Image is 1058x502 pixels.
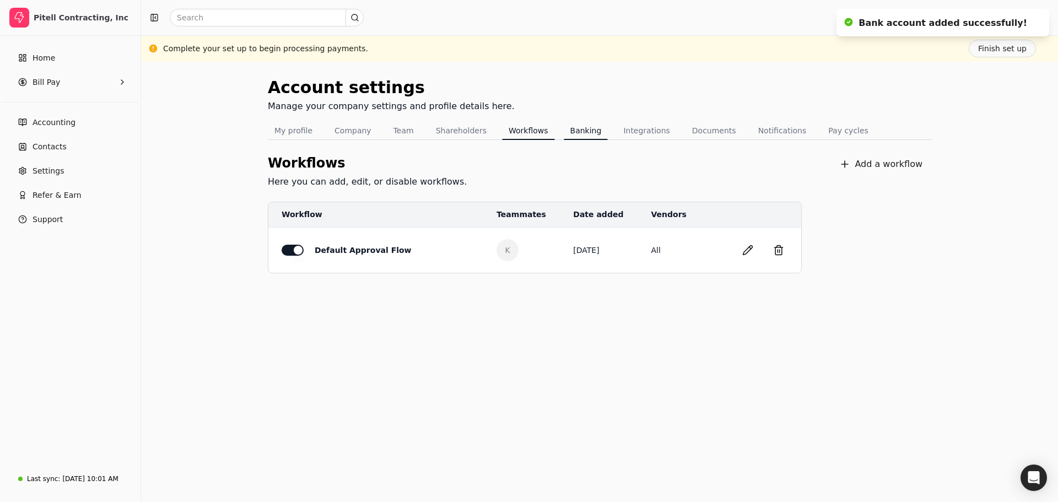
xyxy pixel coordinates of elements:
[268,175,467,188] div: Here you can add, edit, or disable workflows.
[33,77,60,88] span: Bill Pay
[33,165,64,177] span: Settings
[969,40,1036,57] button: Finish set up
[268,75,515,100] div: Account settings
[33,52,55,64] span: Home
[650,202,706,228] th: Vendors
[163,43,368,55] div: Complete your set up to begin processing payments.
[859,17,1027,30] div: Bank account added successfully!
[387,122,420,139] button: Team
[4,184,136,206] button: Refer & Earn
[170,9,364,26] input: Search
[4,160,136,182] a: Settings
[33,117,75,128] span: Accounting
[496,202,573,228] th: Teammates
[34,12,131,23] div: Pitell Contracting, Inc
[328,122,378,139] button: Company
[268,100,515,113] div: Manage your company settings and profile details here.
[27,474,60,484] div: Last sync:
[651,245,660,256] button: All
[268,122,319,139] button: My profile
[830,153,931,175] button: Add a workflow
[268,153,467,173] div: Workflows
[62,474,118,484] div: [DATE] 10:01 AM
[502,122,555,139] button: Workflows
[268,202,496,228] th: Workflow
[564,122,608,139] button: Banking
[4,208,136,230] button: Support
[33,141,67,153] span: Contacts
[496,239,519,261] button: K
[33,190,82,201] span: Refer & Earn
[315,245,412,256] div: Default Approval Flow
[4,136,136,158] a: Contacts
[4,47,136,69] a: Home
[33,214,63,225] span: Support
[573,202,650,228] th: Date added
[617,122,676,139] button: Integrations
[752,122,813,139] button: Notifications
[4,111,136,133] a: Accounting
[268,122,931,140] nav: Tabs
[4,469,136,489] a: Last sync:[DATE] 10:01 AM
[1021,465,1047,491] div: Open Intercom Messenger
[4,71,136,93] button: Bill Pay
[429,122,493,139] button: Shareholders
[573,228,650,273] td: [DATE]
[822,122,875,139] button: Pay cycles
[685,122,743,139] button: Documents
